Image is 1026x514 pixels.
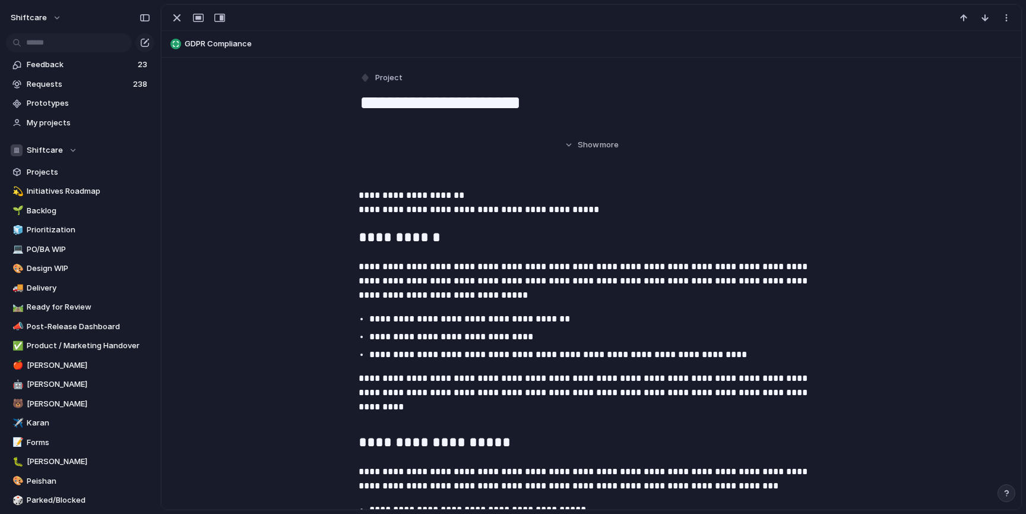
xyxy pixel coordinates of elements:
button: GDPR Compliance [167,34,1016,53]
span: Requests [27,78,129,90]
button: Project [357,70,406,87]
span: Post-Release Dashboard [27,321,150,333]
div: 📣 [12,320,21,333]
span: Show [578,139,599,151]
button: Showmore [359,134,824,156]
button: 🎨 [11,475,23,487]
span: [PERSON_NAME] [27,456,150,468]
button: 🛤️ [11,301,23,313]
a: 🚚Delivery [6,279,154,297]
span: Backlog [27,205,150,217]
a: 🐛[PERSON_NAME] [6,453,154,471]
a: 💫Initiatives Roadmap [6,182,154,200]
button: 🎨 [11,263,23,275]
span: Prototypes [27,97,150,109]
span: [PERSON_NAME] [27,398,150,410]
span: GDPR Compliance [185,38,1016,50]
div: 🎲 [12,494,21,507]
a: 📣Post-Release Dashboard [6,318,154,336]
span: Product / Marketing Handover [27,340,150,352]
span: more [600,139,619,151]
span: Feedback [27,59,134,71]
button: 🌱 [11,205,23,217]
span: 23 [138,59,150,71]
div: 📝 [12,436,21,449]
div: 🌱 [12,204,21,217]
button: ✅ [11,340,23,352]
span: Forms [27,437,150,449]
a: 🧊Prioritization [6,221,154,239]
span: PO/BA WIP [27,244,150,256]
span: Project [375,72,403,84]
span: shiftcare [11,12,47,24]
a: Feedback23 [6,56,154,74]
a: 🎨Peishan [6,472,154,490]
button: 🐻 [11,398,23,410]
button: shiftcare [5,8,68,27]
span: Initiatives Roadmap [27,185,150,197]
div: 💫 [12,185,21,198]
a: Projects [6,163,154,181]
span: Projects [27,166,150,178]
a: Prototypes [6,94,154,112]
button: 💻 [11,244,23,256]
span: Prioritization [27,224,150,236]
button: 💫 [11,185,23,197]
div: 🍎 [12,358,21,372]
a: Requests238 [6,75,154,93]
a: 🍎[PERSON_NAME] [6,357,154,374]
button: 🎲 [11,494,23,506]
span: [PERSON_NAME] [27,379,150,390]
a: 🎲Parked/Blocked [6,491,154,509]
div: 🛤️ [12,301,21,314]
span: Shiftcare [27,144,63,156]
a: 📝Forms [6,434,154,452]
a: 🛤️Ready for Review [6,298,154,316]
div: 🚚 [12,281,21,295]
span: [PERSON_NAME] [27,360,150,371]
div: 🎨 [12,262,21,276]
div: 🤖 [12,378,21,392]
span: Delivery [27,282,150,294]
a: 🎨Design WIP [6,260,154,278]
div: 🐻 [12,397,21,411]
button: 📝 [11,437,23,449]
div: 🤖[PERSON_NAME] [6,376,154,393]
span: Peishan [27,475,150,487]
span: Design WIP [27,263,150,275]
div: ✈️ [12,417,21,430]
button: 📣 [11,321,23,333]
a: 💻PO/BA WIP [6,241,154,258]
span: Parked/Blocked [27,494,150,506]
div: ✅ [12,339,21,353]
button: 🚚 [11,282,23,294]
div: 🧊 [12,223,21,237]
span: Karan [27,417,150,429]
span: 238 [133,78,150,90]
button: 🍎 [11,360,23,371]
a: 🐻[PERSON_NAME] [6,395,154,413]
span: Ready for Review [27,301,150,313]
span: My projects [27,117,150,129]
button: 🤖 [11,379,23,390]
div: 🐛 [12,455,21,469]
a: ✅Product / Marketing Handover [6,337,154,355]
a: ✈️Karan [6,414,154,432]
a: 🌱Backlog [6,202,154,220]
button: 🐛 [11,456,23,468]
